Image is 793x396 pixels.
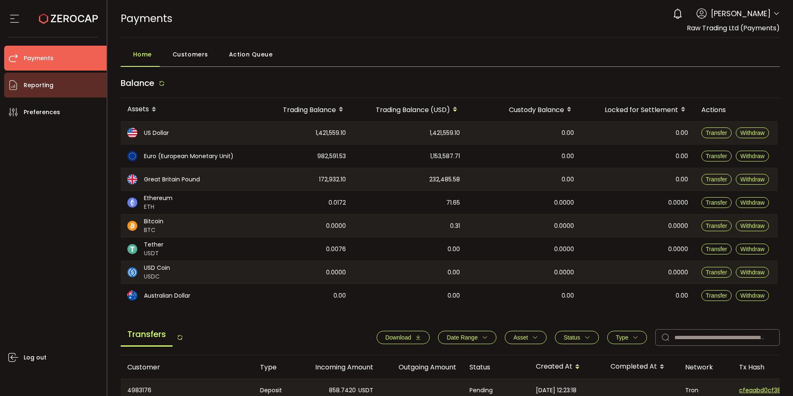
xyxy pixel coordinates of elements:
[144,264,170,272] span: USD Coin
[736,197,769,208] button: Withdraw
[353,103,467,117] div: Trading Balance (USD)
[736,127,769,138] button: Withdraw
[554,221,574,231] span: 0.0000
[469,386,493,395] span: Pending
[127,174,137,184] img: gbp_portfolio.svg
[736,151,769,161] button: Withdraw
[333,291,346,301] span: 0.00
[736,220,769,231] button: Withdraw
[581,103,695,117] div: Locked for Settlement
[127,291,137,301] img: aud_portfolio.svg
[127,151,137,161] img: eur_portfolio.svg
[144,249,163,258] span: USDT
[144,152,234,161] span: Euro (European Monetary Unit)
[448,268,460,277] span: 0.00
[385,334,411,341] span: Download
[326,244,346,254] span: 0.0076
[706,269,727,276] span: Transfer
[695,105,778,115] div: Actions
[554,244,574,254] span: 0.0000
[121,103,249,117] div: Assets
[430,152,460,161] span: 1,153,587.71
[513,334,528,341] span: Asset
[564,334,580,341] span: Status
[127,221,137,231] img: btc_portfolio.svg
[380,362,463,372] div: Outgoing Amount
[736,244,769,254] button: Withdraw
[121,77,154,89] span: Balance
[679,362,732,372] div: Network
[24,52,54,64] span: Payments
[706,292,727,299] span: Transfer
[676,291,688,301] span: 0.00
[358,386,373,395] span: USDT
[319,175,346,184] span: 172,932.10
[127,244,137,254] img: usdt_portfolio.svg
[616,334,628,341] span: Type
[701,197,732,208] button: Transfer
[326,268,346,277] span: 0.0000
[127,128,137,138] img: usd_portfolio.svg
[173,46,208,63] span: Customers
[127,198,137,208] img: eth_portfolio.svg
[249,103,353,117] div: Trading Balance
[448,291,460,301] span: 0.00
[736,267,769,278] button: Withdraw
[144,175,200,184] span: Great Britain Pound
[740,292,764,299] span: Withdraw
[144,129,169,137] span: US Dollar
[736,174,769,185] button: Withdraw
[676,152,688,161] span: 0.00
[328,198,346,208] span: 0.0172
[740,199,764,206] span: Withdraw
[607,331,647,344] button: Type
[127,267,137,277] img: usdc_portfolio.svg
[297,362,380,372] div: Incoming Amount
[429,175,460,184] span: 232,485.58
[24,106,60,118] span: Preferences
[740,153,764,159] span: Withdraw
[448,244,460,254] span: 0.00
[554,268,574,277] span: 0.0000
[316,128,346,138] span: 1,421,559.10
[438,331,496,344] button: Date Range
[562,128,574,138] span: 0.00
[121,323,173,347] span: Transfers
[740,246,764,252] span: Withdraw
[706,153,727,159] span: Transfer
[668,244,688,254] span: 0.0000
[144,217,163,226] span: Bitcoin
[562,175,574,184] span: 0.00
[430,128,460,138] span: 1,421,559.10
[676,175,688,184] span: 0.00
[529,360,604,374] div: Created At
[706,199,727,206] span: Transfer
[668,268,688,277] span: 0.0000
[446,198,460,208] span: 71.65
[696,306,793,396] div: Chat Widget
[701,267,732,278] button: Transfer
[377,331,430,344] button: Download
[144,194,173,203] span: Ethereum
[711,8,771,19] span: [PERSON_NAME]
[740,269,764,276] span: Withdraw
[24,352,46,364] span: Log out
[668,198,688,208] span: 0.0000
[706,176,727,183] span: Transfer
[555,331,599,344] button: Status
[229,46,273,63] span: Action Queue
[144,203,173,211] span: ETH
[676,128,688,138] span: 0.00
[467,103,581,117] div: Custody Balance
[687,23,780,33] span: Raw Trading Ltd (Payments)
[144,272,170,281] span: USDC
[740,130,764,136] span: Withdraw
[562,291,574,301] span: 0.00
[253,362,297,372] div: Type
[701,151,732,161] button: Transfer
[554,198,574,208] span: 0.0000
[536,386,577,395] span: [DATE] 12:23:18
[450,221,460,231] span: 0.31
[463,362,529,372] div: Status
[144,240,163,249] span: Tether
